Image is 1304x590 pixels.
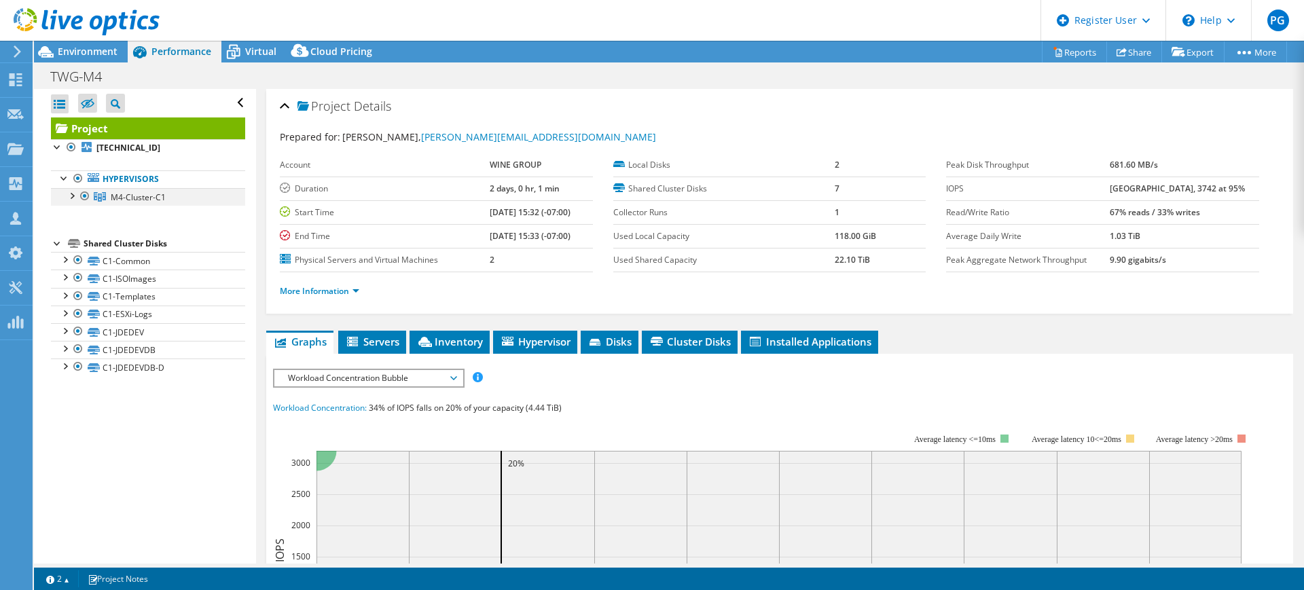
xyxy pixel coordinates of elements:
b: [TECHNICAL_ID] [96,142,160,153]
b: 1.03 TiB [1110,230,1140,242]
tspan: Average latency 10<=20ms [1032,435,1121,444]
span: Project [297,100,350,113]
tspan: Average latency <=10ms [914,435,996,444]
label: Duration [280,182,490,196]
span: 34% of IOPS falls on 20% of your capacity (4.44 TiB) [369,402,562,413]
span: PG [1267,10,1289,31]
span: Graphs [273,335,327,348]
a: M4-Cluster-C1 [51,188,245,206]
b: WINE GROUP [490,159,541,170]
label: Collector Runs [613,206,835,219]
label: Peak Aggregate Network Throughput [946,253,1109,267]
a: Project [51,117,245,139]
label: End Time [280,229,490,243]
span: Installed Applications [748,335,871,348]
text: 1500 [291,551,310,562]
a: C1-ISOImages [51,270,245,287]
a: Reports [1042,41,1107,62]
label: Shared Cluster Disks [613,182,835,196]
svg: \n [1182,14,1195,26]
b: 2 [835,159,839,170]
label: Prepared for: [280,130,340,143]
span: Virtual [245,45,276,58]
a: 2 [37,570,79,587]
b: [DATE] 15:32 (-07:00) [490,206,570,218]
label: Start Time [280,206,490,219]
b: 1 [835,206,839,218]
span: Cluster Disks [649,335,731,348]
b: 9.90 gigabits/s [1110,254,1166,265]
span: Inventory [416,335,483,348]
a: [TECHNICAL_ID] [51,139,245,157]
b: [GEOGRAPHIC_DATA], 3742 at 95% [1110,183,1245,194]
a: C1-JDEDEV [51,323,245,341]
span: Workload Concentration: [273,402,367,413]
b: [DATE] 15:33 (-07:00) [490,230,570,242]
text: 2000 [291,519,310,531]
b: 67% reads / 33% writes [1110,206,1200,218]
a: Share [1106,41,1162,62]
label: Physical Servers and Virtual Machines [280,253,490,267]
text: 2500 [291,488,310,500]
label: IOPS [946,182,1109,196]
text: 20% [508,458,524,469]
span: Performance [151,45,211,58]
a: More Information [280,285,359,297]
h1: TWG-M4 [44,69,123,84]
b: 2 days, 0 hr, 1 min [490,183,560,194]
label: Peak Disk Throughput [946,158,1109,172]
span: Environment [58,45,117,58]
span: Servers [345,335,399,348]
a: Hypervisors [51,170,245,188]
span: Disks [587,335,632,348]
text: 3000 [291,457,310,468]
a: Export [1161,41,1225,62]
span: Hypervisor [500,335,570,348]
label: Account [280,158,490,172]
a: C1-JDEDEVDB-D [51,358,245,376]
a: More [1224,41,1287,62]
b: 7 [835,183,839,194]
div: Shared Cluster Disks [84,236,245,252]
label: Average Daily Write [946,229,1109,243]
span: Cloud Pricing [310,45,372,58]
text: Average latency >20ms [1156,435,1233,444]
b: 118.00 GiB [835,230,876,242]
label: Read/Write Ratio [946,206,1109,219]
a: C1-JDEDEVDB [51,341,245,358]
span: [PERSON_NAME], [342,130,656,143]
a: [PERSON_NAME][EMAIL_ADDRESS][DOMAIN_NAME] [421,130,656,143]
a: C1-ESXi-Logs [51,306,245,323]
label: Local Disks [613,158,835,172]
a: C1-Templates [51,288,245,306]
label: Used Shared Capacity [613,253,835,267]
label: Used Local Capacity [613,229,835,243]
b: 2 [490,254,494,265]
b: 681.60 MB/s [1110,159,1158,170]
a: C1-Common [51,252,245,270]
a: Project Notes [78,570,158,587]
span: M4-Cluster-C1 [111,191,166,203]
text: IOPS [272,538,287,562]
b: 22.10 TiB [835,254,870,265]
span: Workload Concentration Bubble [281,370,456,386]
span: Details [354,98,391,114]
